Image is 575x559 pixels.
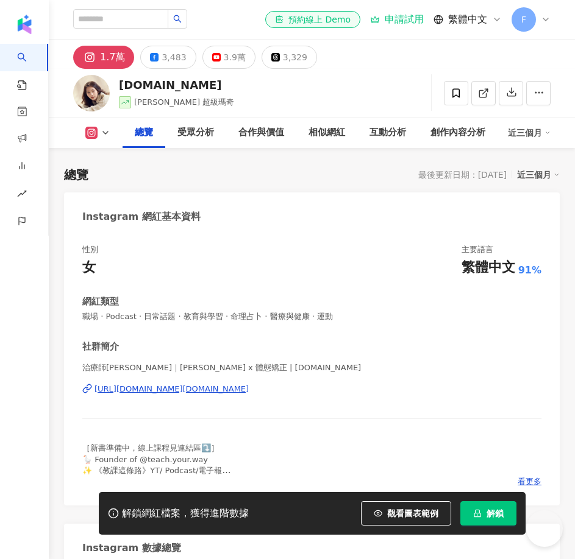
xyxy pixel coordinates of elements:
[487,508,504,518] span: 解鎖
[82,384,541,395] a: [URL][DOMAIN_NAME][DOMAIN_NAME]
[17,44,41,91] a: search
[462,244,493,255] div: 主要語言
[177,125,214,140] div: 受眾分析
[448,13,487,26] span: 繁體中文
[122,507,249,520] div: 解鎖網紅檔案，獲得進階數據
[119,77,234,93] div: [DOMAIN_NAME]
[517,167,560,183] div: 近三個月
[262,46,317,69] button: 3,329
[82,340,119,353] div: 社群簡介
[82,443,327,486] span: ［新書準備中，線上課程見連結區⤵️］ 🪿 Founder of @teach.your.way ✨ 《教課這條路》YT/ Podcast/電子報 合作請寄：[DOMAIN_NAME][EMAIL...
[82,541,181,555] div: Instagram 數據總覽
[370,125,406,140] div: 互動分析
[265,11,360,28] a: 預約線上 Demo
[518,476,541,487] span: 看更多
[418,170,507,180] div: 最後更新日期：[DATE]
[361,501,451,526] button: 觀看圖表範例
[518,264,541,277] span: 91%
[460,501,516,526] button: 解鎖
[387,508,438,518] span: 觀看圖表範例
[82,311,541,322] span: 職場 · Podcast · 日常話題 · 教育與學習 · 命理占卜 · 醫療與健康 · 運動
[100,49,125,66] div: 1.7萬
[283,49,307,66] div: 3,329
[17,181,27,209] span: rise
[140,46,196,69] button: 3,483
[508,123,551,142] div: 近三個月
[162,49,186,66] div: 3,483
[238,125,284,140] div: 合作與價值
[82,244,98,255] div: 性別
[95,384,249,395] div: [URL][DOMAIN_NAME][DOMAIN_NAME]
[309,125,345,140] div: 相似網紅
[82,295,119,308] div: 網紅類型
[370,13,424,26] a: 申請試用
[15,15,34,34] img: logo icon
[134,97,234,107] span: [PERSON_NAME] 超級瑪奇
[430,125,485,140] div: 創作內容分析
[173,15,182,23] span: search
[473,509,482,518] span: lock
[82,210,201,223] div: Instagram 網紅基本資料
[73,75,110,111] img: KOL Avatar
[275,13,351,26] div: 預約線上 Demo
[462,258,515,277] div: 繁體中文
[82,258,96,277] div: 女
[82,362,541,373] span: 治療師[PERSON_NAME]｜[PERSON_NAME] x 體態矯正 | [DOMAIN_NAME]
[135,125,153,140] div: 總覽
[521,13,526,26] span: F
[224,49,246,66] div: 3.9萬
[73,46,134,69] button: 1.7萬
[202,46,255,69] button: 3.9萬
[64,166,88,183] div: 總覽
